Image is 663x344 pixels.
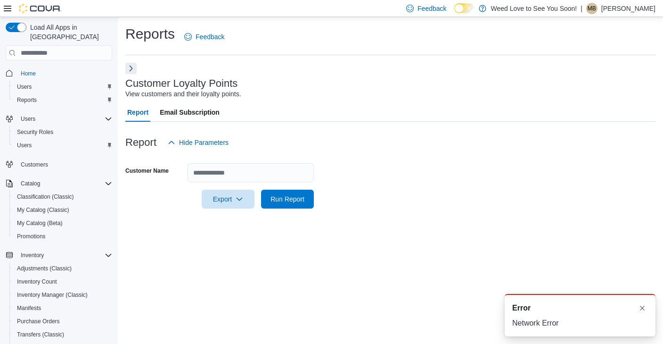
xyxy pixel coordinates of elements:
span: Email Subscription [160,103,220,122]
span: Manifests [13,302,112,314]
span: Inventory Manager (Classic) [17,291,88,299]
span: My Catalog (Beta) [17,219,63,227]
a: Customers [17,159,52,170]
span: MB [588,3,596,14]
span: Promotions [13,231,112,242]
label: Customer Name [125,167,169,175]
span: Feedback [196,32,224,42]
a: Users [13,81,35,92]
span: Inventory [21,252,44,259]
span: My Catalog (Classic) [13,204,112,216]
a: Reports [13,94,41,106]
button: Hide Parameters [164,133,232,152]
span: Manifests [17,304,41,312]
span: Dark Mode [454,13,455,14]
button: Security Roles [9,126,116,139]
p: Weed Love to See You Soon! [491,3,577,14]
button: Catalog [17,178,44,189]
a: My Catalog (Classic) [13,204,73,216]
a: Transfers (Classic) [13,329,68,340]
span: Users [21,115,35,123]
button: Dismiss toast [637,302,648,314]
div: Network Error [512,318,648,329]
span: My Catalog (Classic) [17,206,69,214]
span: Transfers (Classic) [13,329,112,340]
a: Security Roles [13,126,57,138]
a: My Catalog (Beta) [13,218,66,229]
a: Promotions [13,231,49,242]
span: My Catalog (Beta) [13,218,112,229]
button: Users [2,112,116,126]
span: Promotions [17,233,46,240]
h3: Report [125,137,156,148]
input: Dark Mode [454,3,474,13]
button: Transfers (Classic) [9,328,116,341]
span: Classification (Classic) [13,191,112,202]
button: Reports [9,93,116,107]
button: Inventory Manager (Classic) [9,288,116,302]
span: Inventory Count [17,278,57,285]
button: Customers [2,158,116,171]
span: Users [13,81,112,92]
span: Export [207,190,249,209]
span: Reports [13,94,112,106]
button: Users [9,139,116,152]
span: Customers [17,159,112,170]
a: Feedback [180,27,228,46]
span: Report [127,103,148,122]
div: View customers and their loyalty points. [125,89,241,99]
button: Users [9,80,116,93]
span: Catalog [17,178,112,189]
span: Users [17,113,112,125]
button: Promotions [9,230,116,243]
span: Inventory Count [13,276,112,287]
span: Security Roles [17,128,53,136]
button: Run Report [261,190,314,209]
span: Users [13,140,112,151]
img: Cova [19,4,61,13]
span: Users [17,83,32,91]
button: My Catalog (Beta) [9,217,116,230]
button: Users [17,113,39,125]
span: Transfers (Classic) [17,331,64,338]
span: Adjustments (Classic) [13,263,112,274]
span: Users [17,142,32,149]
span: Customers [21,161,48,168]
span: Inventory [17,250,112,261]
button: Manifests [9,302,116,315]
button: Next [125,63,137,74]
button: Adjustments (Classic) [9,262,116,275]
div: Melanie Bekevich [586,3,598,14]
a: Purchase Orders [13,316,64,327]
button: My Catalog (Classic) [9,203,116,217]
span: Home [21,70,36,77]
p: [PERSON_NAME] [601,3,655,14]
span: Hide Parameters [179,138,229,147]
h3: Customer Loyalty Points [125,78,237,89]
a: Classification (Classic) [13,191,78,202]
a: Users [13,140,35,151]
a: Inventory Manager (Classic) [13,289,91,301]
span: Run Report [270,194,304,204]
button: Inventory [17,250,48,261]
button: Inventory [2,249,116,262]
button: Inventory Count [9,275,116,288]
div: Notification [512,302,648,314]
span: Feedback [417,4,446,13]
span: Classification (Classic) [17,193,74,201]
a: Inventory Count [13,276,61,287]
a: Manifests [13,302,45,314]
button: Home [2,66,116,80]
span: Reports [17,96,37,104]
span: Catalog [21,180,40,187]
span: Purchase Orders [17,318,60,325]
span: Load All Apps in [GEOGRAPHIC_DATA] [26,23,112,42]
span: Purchase Orders [13,316,112,327]
span: Home [17,67,112,79]
a: Adjustments (Classic) [13,263,75,274]
button: Export [202,190,254,209]
p: | [581,3,582,14]
button: Catalog [2,177,116,190]
button: Purchase Orders [9,315,116,328]
span: Adjustments (Classic) [17,265,72,272]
